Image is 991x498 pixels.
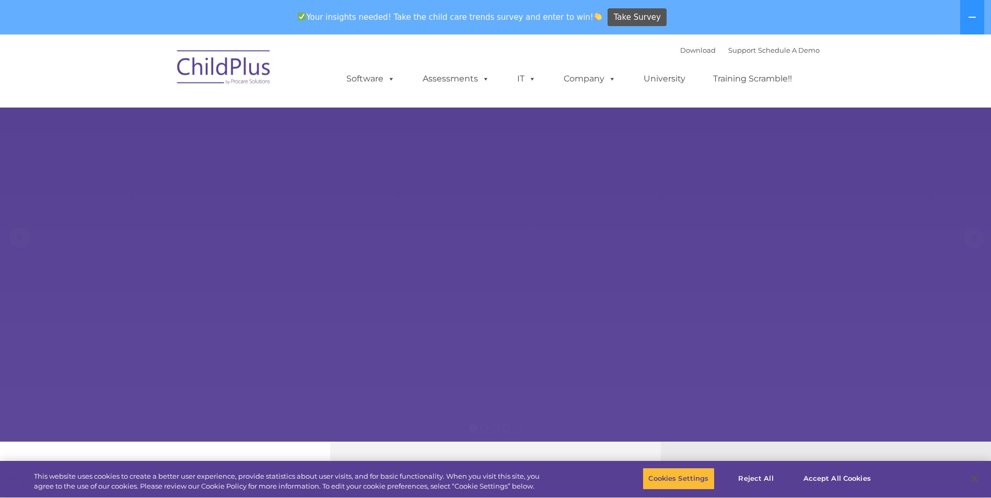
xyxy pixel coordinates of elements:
a: Support [728,46,756,54]
a: University [633,68,696,89]
a: IT [507,68,546,89]
span: Take Survey [614,8,661,27]
a: Take Survey [608,8,667,27]
span: Your insights needed! Take the child care trends survey and enter to win! [294,7,607,27]
a: Software [336,68,405,89]
font: | [680,46,820,54]
a: Company [553,68,626,89]
span: Phone number [145,112,190,120]
a: Assessments [412,68,500,89]
img: 👏 [594,13,602,20]
div: This website uses cookies to create a better user experience, provide statistics about user visit... [34,471,545,492]
button: Cookies Settings [643,468,714,490]
span: Last name [145,69,177,77]
button: Reject All [724,468,789,490]
button: Close [963,467,986,490]
img: ✅ [298,13,306,20]
a: Download [680,46,716,54]
a: Schedule A Demo [758,46,820,54]
a: Training Scramble!! [703,68,802,89]
img: ChildPlus by Procare Solutions [172,43,276,95]
button: Accept All Cookies [798,468,877,490]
